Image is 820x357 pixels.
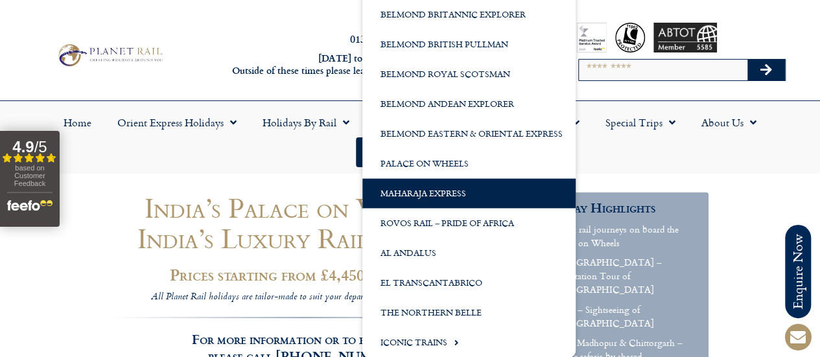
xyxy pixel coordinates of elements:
[362,29,576,59] a: Belmond British Pullman
[54,41,165,69] img: Planet Rail Train Holidays Logo
[362,178,576,208] a: Maharaja Express
[356,137,465,167] a: Start your Journey
[112,266,501,283] h2: Prices starting from £4,450 per person
[552,255,696,296] li: [GEOGRAPHIC_DATA] – Orientation Tour of [GEOGRAPHIC_DATA]
[362,297,576,327] a: The Northern Belle
[151,290,462,305] i: All Planet Rail holidays are tailor-made to suit your departure dates and requirements.
[350,31,415,46] a: 01347 66 53 33
[539,199,696,216] h3: Holiday Highlights
[362,89,576,119] a: Belmond Andean Explorer
[592,108,688,137] a: Special Trips
[747,60,785,80] button: Search
[104,108,250,137] a: Orient Express Holidays
[688,108,769,137] a: About Us
[112,192,501,254] h1: India’s Palace on Wheels – India’s Luxury Rail Holiday
[222,52,543,76] h6: [DATE] to [DATE] 9am – 5pm Outside of these times please leave a message on our 24/7 enquiry serv...
[362,119,576,148] a: Belmond Eastern & Oriental Express
[362,59,576,89] a: Belmond Royal Scotsman
[250,108,362,137] a: Holidays by Rail
[552,222,696,249] li: Scenic rail journeys on board the Palace on Wheels
[362,327,576,357] a: Iconic Trains
[362,208,576,238] a: Rovos Rail – Pride of Africa
[362,148,576,178] a: Palace on Wheels
[362,238,576,268] a: Al Andalus
[362,268,576,297] a: El Transcantabrico
[51,108,104,137] a: Home
[6,108,814,167] nav: Menu
[552,303,696,330] li: Jaipur – Sightseeing of [GEOGRAPHIC_DATA]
